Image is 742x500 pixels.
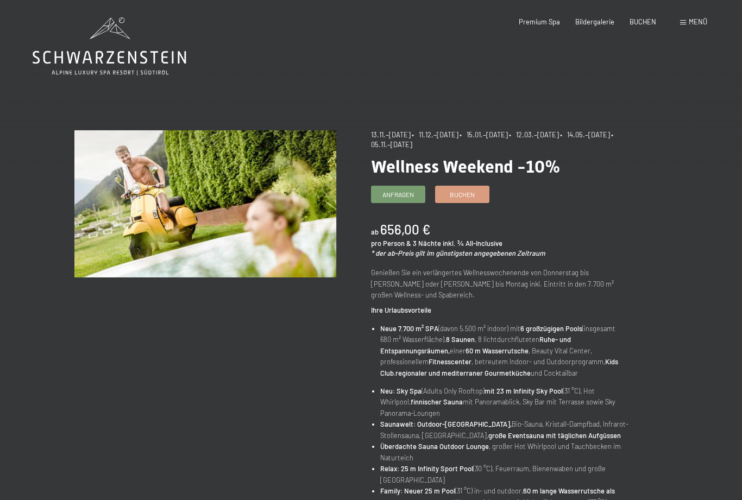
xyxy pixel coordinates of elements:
[460,130,508,139] span: • 15.01.–[DATE]
[380,442,489,451] strong: Überdachte Sauna Outdoor Lounge
[380,419,633,441] li: Bio-Sauna, Kristall-Dampfbad, Infrarot-Stollensauna, [GEOGRAPHIC_DATA],
[466,346,529,355] strong: 60 m Wasserrutsche
[380,387,422,395] strong: Neu: Sky Spa
[520,324,582,333] strong: 6 großzügigen Pools
[380,323,633,378] li: (davon 5.500 m² indoor) mit (insgesamt 680 m² Wasserfläche), , 8 lichtdurchfluteten einer , Beaut...
[395,369,531,377] strong: regionaler und mediterraner Gourmetküche
[380,441,633,463] li: , großer Hot Whirlpool und Tauchbecken im Naturteich
[380,335,571,355] strong: Ruhe- und Entspannungsräumen,
[74,130,336,277] img: Wellness Weekend -10%
[371,130,617,149] span: • 05.11.–[DATE]
[443,239,502,248] span: inkl. ¾ All-Inclusive
[519,17,560,26] a: Premium Spa
[488,431,621,440] strong: große Eventsauna mit täglichen Aufgüssen
[371,306,431,314] strong: Ihre Urlaubsvorteile
[380,464,473,473] strong: Relax: 25 m Infinity Sport Pool
[371,267,633,300] p: Genießen Sie ein verlängertes Wellnesswochenende von Donnerstag bis [PERSON_NAME] oder [PERSON_NA...
[382,190,414,199] span: Anfragen
[380,486,455,495] strong: Family: Neuer 25 m Pool
[575,17,614,26] a: Bildergalerie
[371,227,379,236] span: ab
[380,324,438,333] strong: Neue 7.700 m² SPA
[380,357,618,377] strong: Kids Club
[630,17,656,26] a: BUCHEN
[380,385,633,419] li: (Adults Only Rooftop) (31 °C), Hot Whirlpool, mit Panoramablick, Sky Bar mit Terrasse sowie Sky P...
[689,17,707,26] span: Menü
[413,239,441,248] span: 3 Nächte
[380,221,430,237] b: 656,00 €
[371,239,411,248] span: pro Person &
[446,335,475,344] strong: 8 Saunen
[429,357,471,366] strong: Fitnesscenter
[411,397,463,406] strong: finnischer Sauna
[371,130,411,139] span: 13.11.–[DATE]
[372,186,425,202] a: Anfragen
[371,249,545,257] em: * der ab-Preis gilt im günstigsten angegebenen Zeitraum
[412,130,458,139] span: • 11.12.–[DATE]
[371,156,561,177] span: Wellness Weekend -10%
[450,190,475,199] span: Buchen
[380,420,512,428] strong: Saunawelt: Outdoor-[GEOGRAPHIC_DATA],
[380,463,633,485] li: (30 °C), Feuerraum, Bienenwaben und große [GEOGRAPHIC_DATA]
[436,186,489,202] a: Buchen
[560,130,610,139] span: • 14.05.–[DATE]
[485,387,563,395] strong: mit 23 m Infinity Sky Pool
[509,130,559,139] span: • 12.03.–[DATE]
